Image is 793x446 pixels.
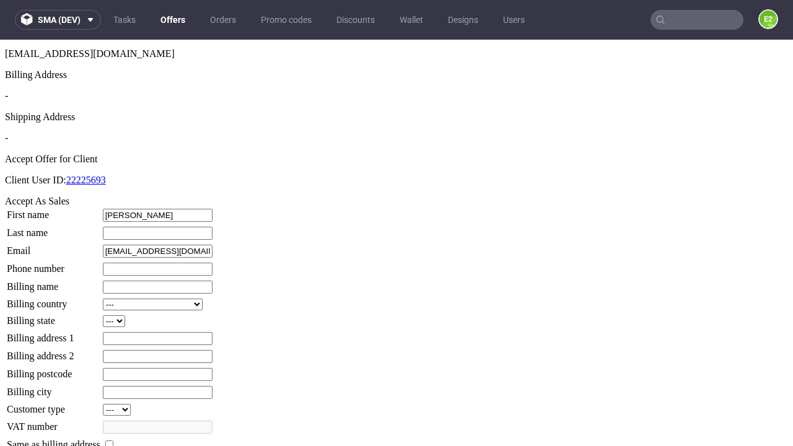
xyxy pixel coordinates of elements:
a: 22225693 [66,135,106,146]
td: Billing address 1 [6,292,101,306]
td: Same as billing address [6,398,101,412]
button: sma (dev) [15,10,101,30]
div: Shipping Address [5,72,788,83]
a: Wallet [392,10,431,30]
td: Billing city [6,346,101,360]
a: Promo codes [253,10,319,30]
td: Customer type [6,364,101,377]
td: First name [6,168,101,183]
a: Discounts [329,10,382,30]
span: sma (dev) [38,15,81,24]
a: Designs [440,10,486,30]
div: Accept Offer for Client [5,114,788,125]
span: - [5,93,8,103]
td: VAT number [6,380,101,395]
td: Billing state [6,275,101,288]
td: Billing postcode [6,328,101,342]
td: Last name [6,186,101,201]
p: Client User ID: [5,135,788,146]
td: Email [6,204,101,219]
a: Offers [153,10,193,30]
td: Phone number [6,222,101,237]
div: Accept As Sales [5,156,788,167]
td: Billing country [6,258,101,271]
td: Billing address 2 [6,310,101,324]
div: Billing Address [5,30,788,41]
a: Orders [203,10,243,30]
figcaption: e2 [760,11,777,28]
a: Tasks [106,10,143,30]
span: [EMAIL_ADDRESS][DOMAIN_NAME] [5,9,175,19]
td: Billing name [6,240,101,255]
a: Users [496,10,532,30]
span: - [5,51,8,61]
